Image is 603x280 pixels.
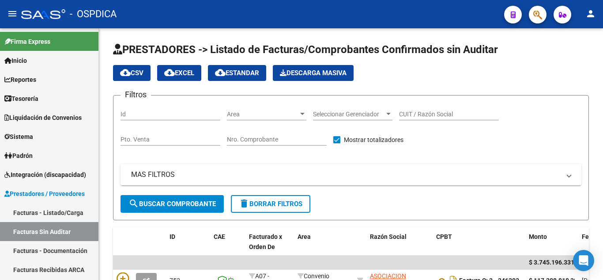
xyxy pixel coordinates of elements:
[231,195,310,213] button: Borrar Filtros
[214,233,225,240] span: CAE
[529,259,583,266] span: $ 3.745.196.331,49
[585,8,596,19] mat-icon: person
[436,233,452,240] span: CPBT
[208,65,266,81] button: Estandar
[433,227,525,266] datatable-header-cell: CPBT
[4,113,82,123] span: Liquidación de Convenios
[7,8,18,19] mat-icon: menu
[525,227,578,266] datatable-header-cell: Monto
[370,233,407,240] span: Razón Social
[113,43,498,56] span: PRESTADORES -> Listado de Facturas/Comprobantes Confirmados sin Auditar
[131,170,560,180] mat-panel-title: MAS FILTROS
[280,69,347,77] span: Descarga Masiva
[249,233,282,250] span: Facturado x Orden De
[164,69,194,77] span: EXCEL
[4,151,33,161] span: Padrón
[128,198,139,209] mat-icon: search
[313,111,384,118] span: Seleccionar Gerenciador
[120,69,143,77] span: CSV
[4,189,85,199] span: Prestadores / Proveedores
[120,67,131,78] mat-icon: cloud_download
[121,88,151,101] h3: Filtros
[227,111,298,118] span: Area
[215,67,226,78] mat-icon: cloud_download
[4,170,86,180] span: Integración (discapacidad)
[121,195,224,213] button: Buscar Comprobante
[273,65,354,81] button: Descarga Masiva
[157,65,201,81] button: EXCEL
[366,227,433,266] datatable-header-cell: Razón Social
[166,227,210,266] datatable-header-cell: ID
[4,75,36,84] span: Reportes
[128,200,216,208] span: Buscar Comprobante
[121,164,581,185] mat-expansion-panel-header: MAS FILTROS
[4,37,50,46] span: Firma Express
[113,65,151,81] button: CSV
[344,134,403,145] span: Mostrar totalizadores
[170,233,175,240] span: ID
[294,227,354,266] datatable-header-cell: Area
[215,69,259,77] span: Estandar
[245,227,294,266] datatable-header-cell: Facturado x Orden De
[529,233,547,240] span: Monto
[4,94,38,104] span: Tesorería
[4,132,33,142] span: Sistema
[239,200,302,208] span: Borrar Filtros
[164,67,175,78] mat-icon: cloud_download
[273,65,354,81] app-download-masive: Descarga masiva de comprobantes (adjuntos)
[4,56,27,65] span: Inicio
[298,233,311,240] span: Area
[210,227,245,266] datatable-header-cell: CAE
[70,4,117,24] span: - OSPDICA
[239,198,249,209] mat-icon: delete
[573,250,594,271] div: Open Intercom Messenger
